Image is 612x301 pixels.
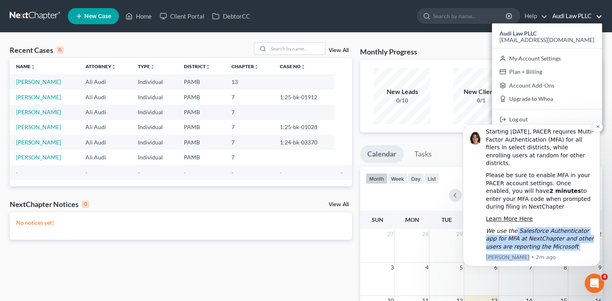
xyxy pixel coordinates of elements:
[500,36,594,43] span: [EMAIL_ADDRESS][DOMAIN_NAME]
[366,173,387,184] button: month
[184,63,210,69] a: Districtunfold_more
[16,94,61,100] a: [PERSON_NAME]
[389,263,394,272] span: 3
[131,74,177,89] td: Individual
[433,8,507,23] input: Search by name...
[273,120,334,135] td: 1:25-bk-01028
[16,219,346,227] p: No notices yet!
[492,79,602,92] a: Account Add-Ons
[424,263,429,272] span: 4
[177,150,225,165] td: PAMB
[231,63,259,69] a: Chapterunfold_more
[206,65,210,69] i: unfold_more
[177,135,225,150] td: PAMB
[601,274,608,280] span: 4
[407,145,439,163] a: Tasks
[10,199,89,209] div: NextChapter Notices
[453,96,510,105] div: 0/1
[329,48,349,53] a: View All
[231,169,233,176] span: -
[177,105,225,119] td: PAMB
[492,23,602,130] div: Audi Law PLLC
[79,120,131,135] td: Ali Audi
[492,65,602,79] a: Plan + Billing
[79,105,131,119] td: Ali Audi
[280,169,282,176] span: -
[301,65,306,69] i: unfold_more
[374,96,430,105] div: 0/10
[225,150,273,165] td: 7
[10,45,64,55] div: Recent Cases
[16,154,61,161] a: [PERSON_NAME]
[225,90,273,105] td: 7
[492,92,602,106] a: Upgrade to Whoa
[225,135,273,150] td: 7
[360,47,417,56] h3: Monthly Progress
[548,9,602,23] a: Audi Law PLLC
[138,169,140,176] span: -
[177,90,225,105] td: PAMB
[208,9,254,23] a: DebtorCC
[16,78,61,85] a: [PERSON_NAME]
[85,63,116,69] a: Attorneyunfold_more
[225,105,273,119] td: 7
[424,173,439,184] button: list
[492,52,602,65] a: My Account Settings
[16,63,35,69] a: Nameunfold_more
[280,63,306,69] a: Case Nounfold_more
[131,120,177,135] td: Individual
[150,65,155,69] i: unfold_more
[225,120,273,135] td: 7
[386,229,394,239] span: 27
[79,135,131,150] td: Ali Audi
[131,90,177,105] td: Individual
[177,120,225,135] td: PAMB
[111,65,116,69] i: unfold_more
[329,202,349,207] a: View All
[500,30,537,37] strong: Audi Law PLLC
[16,169,18,176] span: -
[451,112,612,279] iframe: Intercom notifications message
[16,123,61,130] a: [PERSON_NAME]
[405,216,419,223] span: Mon
[84,13,111,19] span: New Case
[31,65,35,69] i: unfold_more
[56,46,64,54] div: 6
[138,63,155,69] a: Typeunfold_more
[131,150,177,165] td: Individual
[273,135,334,150] td: 1:24-bk-03370
[82,201,89,208] div: 0
[79,74,131,89] td: Ali Audi
[16,109,61,115] a: [PERSON_NAME]
[79,150,131,165] td: Ali Audi
[131,135,177,150] td: Individual
[273,90,334,105] td: 1:25-bk-01912
[421,229,429,239] span: 28
[360,145,404,163] a: Calendar
[269,43,325,54] input: Search by name...
[453,87,510,96] div: New Clients
[254,65,259,69] i: unfold_more
[184,169,186,176] span: -
[85,169,87,176] span: -
[16,139,61,146] a: [PERSON_NAME]
[372,216,383,223] span: Sun
[79,90,131,105] td: Ali Audi
[225,74,273,89] td: 13
[585,274,604,293] iframe: Intercom live chat
[131,105,177,119] td: Individual
[121,9,156,23] a: Home
[441,216,452,223] span: Tue
[387,173,408,184] button: week
[374,87,430,96] div: New Leads
[341,169,343,176] span: -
